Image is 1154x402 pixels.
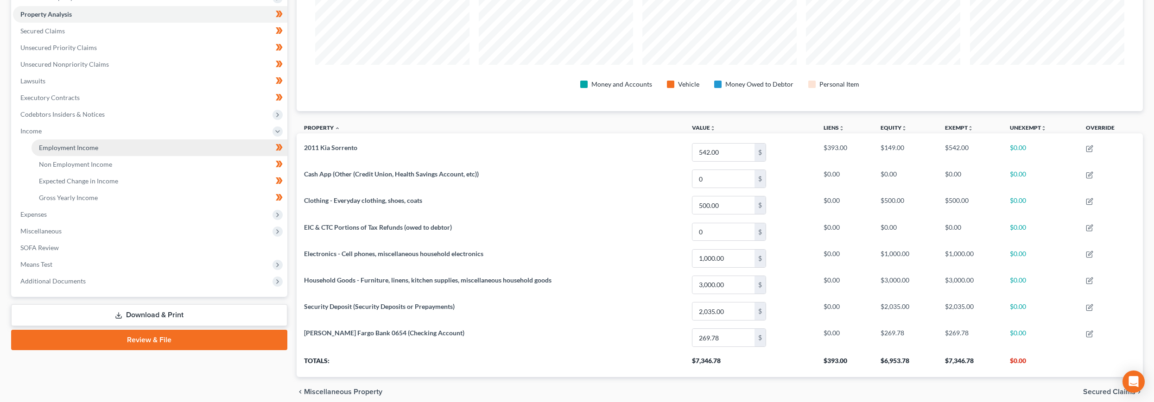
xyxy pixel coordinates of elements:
div: Money and Accounts [591,80,652,89]
td: $0.00 [873,219,938,245]
input: 0.00 [692,329,755,346]
span: Unsecured Nonpriority Claims [20,60,109,68]
td: $149.00 [873,139,938,165]
div: Personal Item [819,80,859,89]
span: Lawsuits [20,77,45,85]
span: Secured Claims [20,27,65,35]
span: Expected Change in Income [39,177,118,185]
div: $ [755,144,766,161]
td: $269.78 [873,325,938,351]
span: Clothing - Everyday clothing, shoes, coats [304,196,422,204]
span: EIC & CTC Portions of Tax Refunds (owed to debtor) [304,223,452,231]
div: Vehicle [678,80,699,89]
td: $0.00 [816,192,873,219]
td: $0.00 [1002,271,1078,298]
span: Income [20,127,42,135]
a: Property Analysis [13,6,287,23]
td: $0.00 [816,245,873,271]
span: Additional Documents [20,277,86,285]
div: $ [755,302,766,320]
div: $ [755,329,766,346]
td: $0.00 [1002,325,1078,351]
span: Codebtors Insiders & Notices [20,110,105,118]
span: Non Employment Income [39,160,112,168]
td: $0.00 [1002,139,1078,165]
td: $2,035.00 [938,298,1002,324]
td: $1,000.00 [938,245,1002,271]
td: $1,000.00 [873,245,938,271]
td: $2,035.00 [873,298,938,324]
span: Household Goods - Furniture, linens, kitchen supplies, miscellaneous household goods [304,276,552,284]
a: SOFA Review [13,239,287,256]
span: Electronics - Cell phones, miscellaneous household electronics [304,250,483,258]
td: $269.78 [938,325,1002,351]
input: 0.00 [692,170,755,188]
input: 0.00 [692,223,755,241]
i: unfold_more [839,126,844,131]
td: $0.00 [938,166,1002,192]
span: 2011 Kia Sorrento [304,144,357,151]
td: $0.00 [816,298,873,324]
a: Equityunfold_more [881,124,907,131]
a: Executory Contracts [13,89,287,106]
span: Means Test [20,260,52,268]
td: $0.00 [938,219,1002,245]
input: 0.00 [692,302,755,320]
div: $ [755,196,766,214]
button: Secured Claims chevron_right [1083,388,1143,396]
div: $ [755,223,766,241]
td: $0.00 [1002,298,1078,324]
a: Valueunfold_more [692,124,716,131]
th: $393.00 [816,351,873,377]
span: Employment Income [39,144,98,151]
i: unfold_more [1041,126,1046,131]
span: [PERSON_NAME] Fargo Bank 0654 (Checking Account) [304,329,464,337]
i: unfold_more [968,126,973,131]
a: Non Employment Income [32,156,287,173]
i: unfold_more [901,126,907,131]
td: $500.00 [938,192,1002,219]
td: $0.00 [1002,166,1078,192]
span: Security Deposit (Security Deposits or Prepayments) [304,302,455,310]
div: $ [755,276,766,294]
td: $393.00 [816,139,873,165]
input: 0.00 [692,276,755,294]
input: 0.00 [692,144,755,161]
div: Money Owed to Debtor [725,80,793,89]
i: chevron_left [297,388,304,396]
td: $0.00 [816,325,873,351]
button: chevron_left Miscellaneous Property [297,388,382,396]
td: $0.00 [1002,245,1078,271]
span: Executory Contracts [20,94,80,101]
th: $0.00 [1002,351,1078,377]
a: Review & File [11,330,287,350]
span: Property Analysis [20,10,72,18]
span: Gross Yearly Income [39,194,98,201]
span: Miscellaneous [20,227,62,235]
td: $0.00 [816,219,873,245]
a: Unsecured Priority Claims [13,39,287,56]
td: $3,000.00 [873,271,938,298]
td: $0.00 [816,271,873,298]
a: Download & Print [11,304,287,326]
span: Cash App (Other (Credit Union, Health Savings Account, etc)) [304,170,479,178]
span: SOFA Review [20,244,59,251]
a: Employment Income [32,139,287,156]
input: 0.00 [692,250,755,267]
th: Totals: [297,351,685,377]
a: Unexemptunfold_more [1010,124,1046,131]
td: $0.00 [1002,219,1078,245]
td: $542.00 [938,139,1002,165]
a: Unsecured Nonpriority Claims [13,56,287,73]
a: Liensunfold_more [824,124,844,131]
a: Exemptunfold_more [945,124,973,131]
th: $6,953.78 [873,351,938,377]
a: Property expand_less [304,124,340,131]
div: Open Intercom Messenger [1122,371,1145,393]
div: $ [755,170,766,188]
td: $500.00 [873,192,938,219]
td: $3,000.00 [938,271,1002,298]
span: Miscellaneous Property [304,388,382,396]
td: $0.00 [1002,192,1078,219]
th: Override [1078,119,1143,139]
